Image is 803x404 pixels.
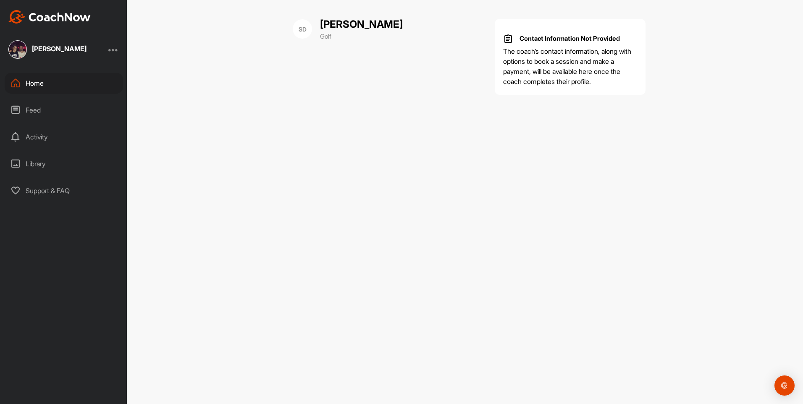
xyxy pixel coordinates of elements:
div: Activity [5,126,123,147]
p: [PERSON_NAME] [320,17,403,32]
div: Support & FAQ [5,180,123,201]
div: Library [5,153,123,174]
div: [PERSON_NAME] [32,45,87,52]
p: Contact Information Not Provided [520,34,620,44]
img: square_4ee2b8d39d777935619979301bdb7a41.jpg [8,40,27,59]
div: Feed [5,100,123,121]
img: CoachNow [8,10,91,24]
div: Home [5,73,123,94]
img: info [503,34,513,44]
p: The coach’s contact information, along with options to book a session and make a payment, will be... [503,46,637,87]
p: Golf [320,32,403,42]
div: SD [293,19,312,39]
div: Open Intercom Messenger [774,375,795,396]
